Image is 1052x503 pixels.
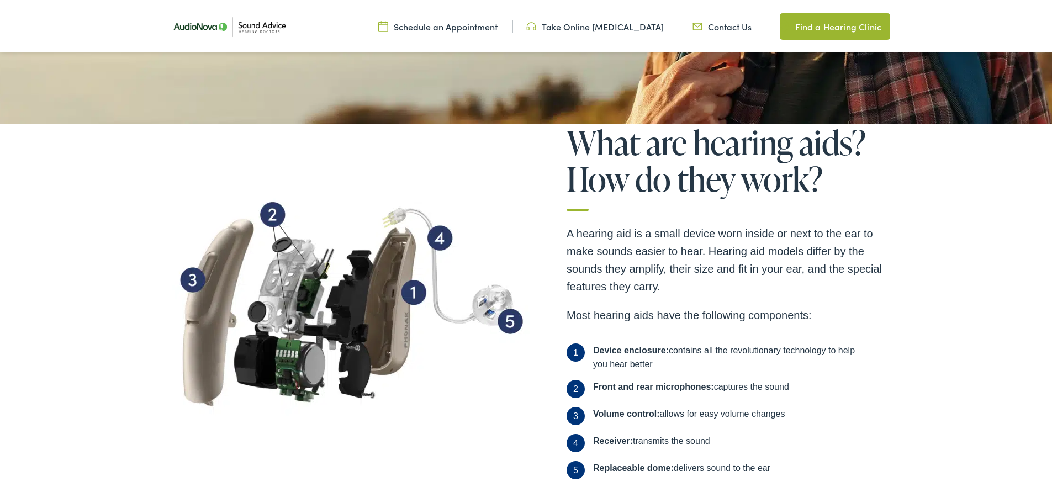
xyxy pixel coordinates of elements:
[593,461,674,470] b: Replaceable dome:
[593,341,855,369] div: contains all the revolutionary technology to help you hear better
[593,432,710,450] div: transmits the sound
[692,18,702,30] img: Icon representing mail communication in a unique green color, indicative of contact or communicat...
[378,18,498,30] a: Schedule an Appointment
[593,378,789,396] div: captures the sound
[780,11,890,38] a: Find a Hearing Clinic
[567,405,585,423] span: 3
[593,405,785,423] div: allows for easy volume changes
[526,18,664,30] a: Take Online [MEDICAL_DATA]
[593,343,669,353] b: Device enclosure:
[567,223,895,293] p: A hearing aid is a small device worn inside or next to the ear to make sounds easier to hear. Hea...
[567,459,585,477] span: 5
[567,122,895,209] h2: What are hearing aids? How do they work?
[526,18,536,30] img: Headphone icon in a unique green color, suggesting audio-related services or features.
[692,18,752,30] a: Contact Us
[567,341,585,359] span: 1
[593,407,660,416] b: Volume control:
[593,380,714,389] b: Front and rear microphones:
[378,18,388,30] img: Calendar icon in a unique green color, symbolizing scheduling or date-related features.
[593,459,770,477] div: delivers sound to the ear
[567,432,585,450] span: 4
[593,434,633,443] b: Receiver:
[780,18,790,31] img: Map pin icon in a unique green color, indicating location-related features or services.
[567,304,895,322] p: Most hearing aids have the following components:
[166,164,530,442] img: Exploded view of a hearing aid. Serving MO, AR, and OK.
[567,378,585,396] span: 2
